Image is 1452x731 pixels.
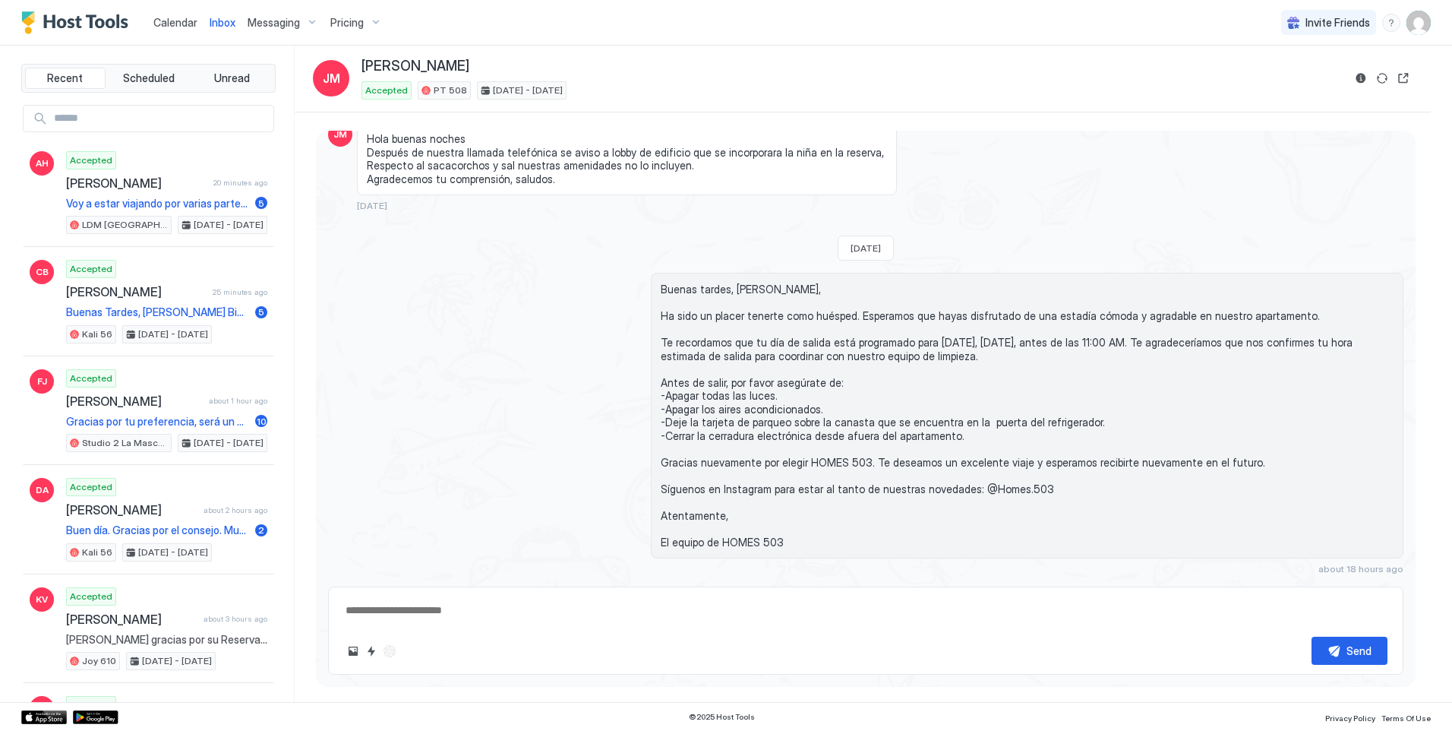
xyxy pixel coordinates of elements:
[82,218,168,232] span: LDM [GEOGRAPHIC_DATA]
[1406,11,1431,35] div: User profile
[70,590,112,603] span: Accepted
[70,153,112,167] span: Accepted
[138,328,208,341] span: [DATE] - [DATE]
[1346,643,1372,659] div: Send
[493,84,563,97] span: [DATE] - [DATE]
[66,524,249,537] span: Buen día. Gracias por el consejo. Muy amable
[191,68,272,89] button: Unread
[21,64,276,93] div: tab-group
[362,642,380,660] button: Quick reply
[194,218,264,232] span: [DATE] - [DATE]
[1394,69,1413,87] button: Open reservation
[36,701,49,715] span: CP
[47,71,83,85] span: Recent
[66,394,203,409] span: [PERSON_NAME]
[66,284,207,299] span: [PERSON_NAME]
[257,416,267,427] span: 10
[153,14,197,30] a: Calendar
[210,16,235,29] span: Inbox
[194,436,264,450] span: [DATE] - [DATE]
[365,84,408,97] span: Accepted
[367,132,887,185] span: Hola buenas noches Después de nuestra llamada telefónica se aviso a lobby de edificio que se inco...
[66,502,197,517] span: [PERSON_NAME]
[82,654,116,668] span: Joy 610
[1382,14,1400,32] div: menu
[258,524,264,536] span: 2
[82,328,112,341] span: Kali 56
[66,305,249,319] span: Buenas Tardes, [PERSON_NAME] Bienvenid@ a nuestro apartamento #56 en Condominio Kali. En caso que...
[204,505,267,515] span: about 2 hours ago
[1325,714,1375,723] span: Privacy Policy
[204,614,267,624] span: about 3 hours ago
[153,16,197,29] span: Calendar
[1381,714,1431,723] span: Terms Of Use
[25,68,106,89] button: Recent
[258,198,264,209] span: 5
[66,197,249,210] span: Voy a estar viajando por varias partes de [GEOGRAPHIC_DATA][PERSON_NAME]. Occidente y oriente des...
[1325,709,1375,725] a: Privacy Policy
[66,415,249,429] span: Gracias por tu preferencia, será un gusto recibirte nuevamente
[36,483,49,497] span: DA
[36,265,49,279] span: CB
[333,128,347,141] span: JM
[66,176,207,191] span: [PERSON_NAME]
[138,546,208,559] span: [DATE] - [DATE]
[434,84,467,97] span: PT 508
[323,69,340,87] span: JM
[213,287,267,297] span: 25 minutes ago
[66,612,197,627] span: [PERSON_NAME]
[357,200,387,211] span: [DATE]
[82,436,168,450] span: Studio 2 La Mascota
[258,306,264,318] span: 5
[36,157,49,170] span: AH
[82,546,112,559] span: Kali 56
[123,71,175,85] span: Scheduled
[209,396,267,406] span: about 1 hour ago
[1312,637,1387,665] button: Send
[214,71,250,85] span: Unread
[361,58,469,75] span: [PERSON_NAME]
[66,633,267,647] span: [PERSON_NAME] gracias por su Reservacion desde [DATE] hasta [DATE], de 2 noches para 1 huéspedes....
[248,16,300,30] span: Messaging
[210,14,235,30] a: Inbox
[1305,16,1370,30] span: Invite Friends
[70,698,112,712] span: Accepted
[851,242,881,254] span: [DATE]
[142,654,212,668] span: [DATE] - [DATE]
[689,712,755,722] span: © 2025 Host Tools
[48,106,273,131] input: Input Field
[37,375,47,388] span: FJ
[1381,709,1431,725] a: Terms Of Use
[73,710,118,724] a: Google Play Store
[1352,69,1370,87] button: Reservation information
[213,178,267,188] span: 20 minutes ago
[36,593,48,606] span: KV
[70,262,112,276] span: Accepted
[330,16,364,30] span: Pricing
[1373,69,1391,87] button: Sync reservation
[70,480,112,494] span: Accepted
[661,283,1394,549] span: Buenas tardes, [PERSON_NAME], Ha sido un placer tenerte como huésped. Esperamos que hayas disfrut...
[109,68,189,89] button: Scheduled
[70,372,112,385] span: Accepted
[1318,563,1403,574] span: about 18 hours ago
[344,642,362,660] button: Upload image
[21,11,135,34] a: Host Tools Logo
[21,710,67,724] a: App Store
